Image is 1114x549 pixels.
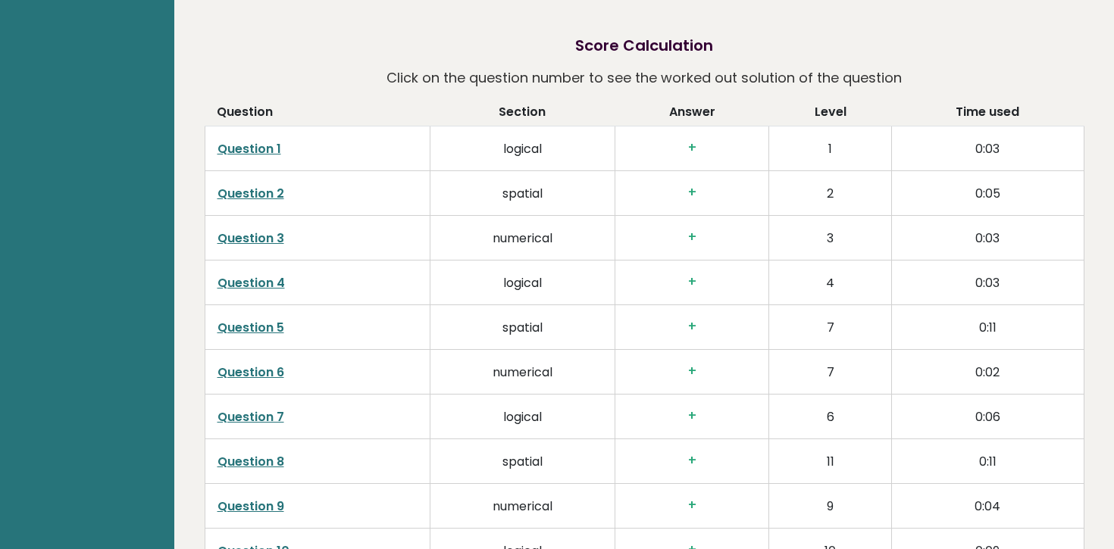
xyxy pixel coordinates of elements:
p: Click on the question number to see the worked out solution of the question [386,64,902,92]
td: numerical [430,215,615,260]
td: numerical [430,483,615,528]
h3: + [627,274,756,290]
td: logical [430,394,615,438]
h3: + [627,363,756,379]
td: 1 [769,126,892,170]
h3: + [627,453,756,469]
td: spatial [430,438,615,483]
h2: Score Calculation [575,34,713,57]
th: Answer [615,103,769,126]
th: Level [769,103,892,126]
td: spatial [430,304,615,349]
td: spatial [430,170,615,215]
td: 6 [769,394,892,438]
h3: + [627,319,756,335]
td: 4 [769,260,892,304]
a: Question 4 [217,274,285,292]
a: Question 9 [217,498,284,515]
td: 0:03 [892,215,1084,260]
a: Question 2 [217,185,284,202]
td: numerical [430,349,615,394]
td: 9 [769,483,892,528]
th: Question [205,103,430,126]
td: 0:03 [892,126,1084,170]
td: 2 [769,170,892,215]
td: 0:11 [892,304,1084,349]
td: 0:05 [892,170,1084,215]
td: 0:06 [892,394,1084,438]
td: 0:03 [892,260,1084,304]
h3: + [627,498,756,513]
h3: + [627,408,756,424]
a: Question 7 [217,408,284,426]
h3: + [627,140,756,156]
h3: + [627,185,756,201]
th: Time used [892,103,1084,126]
td: 0:04 [892,483,1084,528]
th: Section [430,103,615,126]
a: Question 8 [217,453,284,470]
a: Question 3 [217,229,284,247]
td: 0:02 [892,349,1084,394]
td: 7 [769,304,892,349]
a: Question 1 [217,140,281,158]
td: 11 [769,438,892,483]
td: logical [430,260,615,304]
h3: + [627,229,756,245]
td: 0:11 [892,438,1084,483]
a: Question 6 [217,363,284,381]
td: 7 [769,349,892,394]
a: Question 5 [217,319,284,336]
td: 3 [769,215,892,260]
td: logical [430,126,615,170]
